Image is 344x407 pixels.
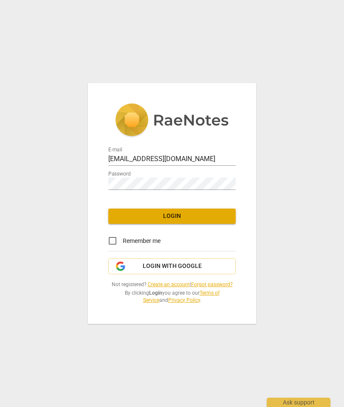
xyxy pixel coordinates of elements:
[123,237,161,245] span: Remember me
[108,258,236,274] button: Login with Google
[108,290,236,304] span: By clicking you agree to our and .
[108,172,131,177] label: Password
[143,290,220,303] a: Terms of Service
[143,262,202,270] span: Login with Google
[148,282,190,287] a: Create an account
[108,148,122,153] label: E-mail
[115,103,229,138] img: 5ac2273c67554f335776073100b6d88f.svg
[108,209,236,224] button: Login
[149,290,162,296] b: Login
[267,398,330,407] div: Ask support
[108,281,236,288] span: Not registered? |
[115,212,229,220] span: Login
[168,297,200,303] a: Privacy Policy
[191,282,233,287] a: Forgot password?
